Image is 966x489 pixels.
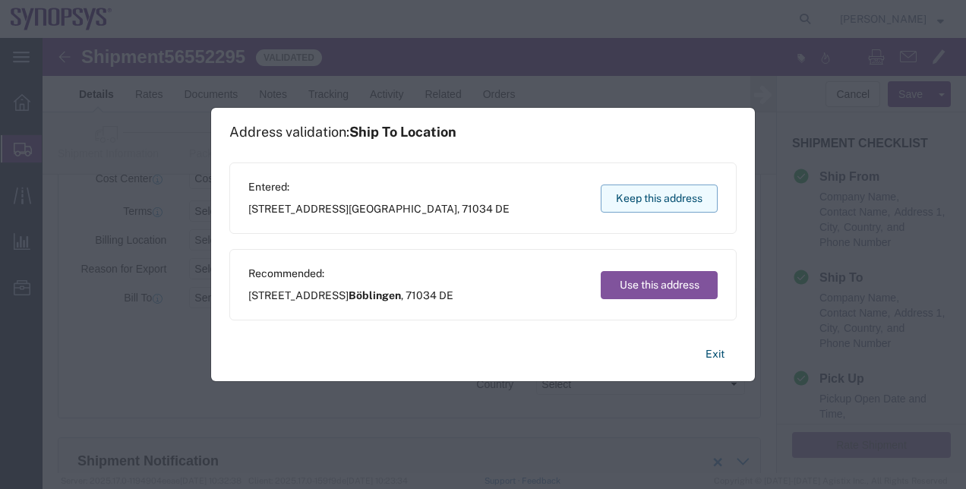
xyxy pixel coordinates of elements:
[601,185,718,213] button: Keep this address
[601,271,718,299] button: Use this address
[349,203,457,215] span: [GEOGRAPHIC_DATA]
[248,266,453,282] span: Recommended:
[349,124,456,140] span: Ship To Location
[406,289,437,301] span: 71034
[349,289,401,301] span: Böblingen
[693,341,737,368] button: Exit
[439,289,453,301] span: DE
[462,203,493,215] span: 71034
[248,179,510,195] span: Entered:
[248,288,453,304] span: [STREET_ADDRESS] ,
[495,203,510,215] span: DE
[248,201,510,217] span: [STREET_ADDRESS] ,
[229,124,456,140] h1: Address validation:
